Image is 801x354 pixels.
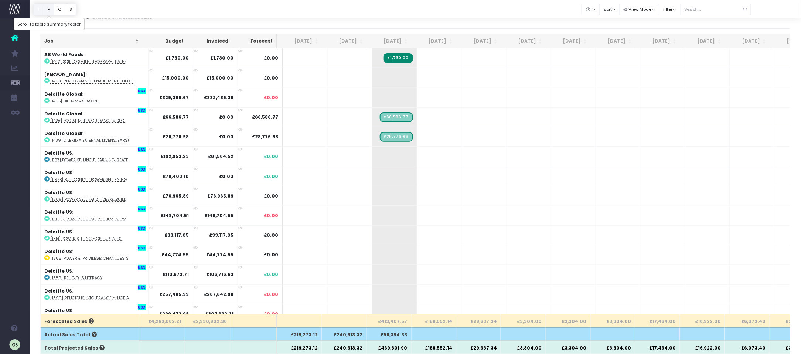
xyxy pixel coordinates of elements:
[635,314,680,327] th: £17,464.00
[44,150,72,156] strong: Deloitte US
[367,314,412,327] th: £413,407.57
[51,256,128,261] abbr: [1365] Power & Privilege: change requests
[138,245,146,251] span: USD
[41,225,149,245] td: :
[680,314,725,327] th: £16,922.00
[161,212,189,219] strong: £148,704.51
[412,314,456,327] th: £188,552.14
[219,173,234,179] strong: £0.00
[138,166,146,172] span: USD
[680,34,725,48] th: May 26: activate to sort column ascending
[162,252,189,258] strong: £44,774.55
[54,4,66,15] button: C
[725,341,770,354] th: £6,073.40
[44,288,72,294] strong: Deloitte US
[264,232,279,239] span: £0.00
[205,212,234,219] strong: £148,704.55
[138,304,146,310] span: USD
[322,327,367,341] th: £240,613.32
[44,51,83,58] strong: AB World Foods
[14,18,84,30] div: Scroll to table summary footer
[277,341,322,354] th: £219,273.12
[204,291,234,297] strong: £267,642.98
[264,75,279,81] span: £0.00
[546,341,590,354] th: £3,304.00
[65,4,76,15] button: S
[219,114,234,120] strong: £0.00
[635,341,680,354] th: £17,464.00
[456,314,501,327] th: £29,637.34
[161,153,189,159] strong: £192,953.23
[412,341,456,354] th: £188,552.14
[51,59,126,64] abbr: [1442] Soil to Smile Infographic Updates
[380,112,413,122] span: Streamtime Draft Invoice: [1428] Social Media Guidance Video
[205,311,234,317] strong: £307,692.31
[138,88,146,94] span: USD
[44,111,82,117] strong: Deloitte Global
[44,268,72,274] strong: Deloitte US
[44,209,72,215] strong: Deloitte US
[138,226,146,231] span: USD
[165,232,189,238] strong: £33,117.05
[264,193,279,199] span: £0.00
[501,341,546,354] th: £3,304.00
[680,4,751,15] input: Search...
[51,78,134,84] abbr: [1403] Performance Enablement Support
[501,314,546,327] th: £3,304.00
[160,291,189,297] strong: £257,485.99
[41,146,149,166] td: :
[620,4,660,15] button: View Mode
[322,341,367,354] th: £240,613.32
[51,216,126,222] abbr: [1309b] Power Selling 2 - Film, Animation, PM
[41,88,149,107] td: :
[163,193,189,199] strong: £76,965.89
[659,4,681,15] button: filter
[41,264,149,284] td: :
[44,189,72,196] strong: Deloitte US
[219,134,234,140] strong: £0.00
[143,34,187,48] th: Budget
[44,71,86,77] strong: [PERSON_NAME]
[277,34,322,48] th: Aug 25: activate to sort column ascending
[41,304,149,324] td: :
[264,291,279,298] span: £0.00
[163,173,189,179] strong: £78,403.10
[51,157,128,163] abbr: [1197] Power Selling Elearning - Create
[232,34,277,48] th: Forecast
[211,55,234,61] strong: £1,730.00
[44,229,72,235] strong: Deloitte US
[51,197,126,202] abbr: [1309] Power Selling 2 - Design + Build
[264,55,279,61] span: £0.00
[51,236,123,242] abbr: [1351] Power Selling - CPE Updates
[600,4,620,15] button: sort
[33,4,76,15] div: Vertical button group
[456,34,501,48] th: Dec 25: activate to sort column ascending
[138,147,146,152] span: USD
[162,75,189,81] strong: £15,000.00
[41,107,149,127] td: :
[41,34,143,48] th: Job: activate to sort column descending
[44,130,82,136] strong: Deloitte Global
[380,132,413,142] span: Streamtime Draft Invoice: [1439] Dilemma external license (3 years)
[591,341,635,354] th: £3,304.00
[264,311,279,317] span: £0.00
[322,34,367,48] th: Sep 25: activate to sort column ascending
[264,271,279,278] span: £0.00
[412,34,456,48] th: Nov 25: activate to sort column ascending
[138,285,146,290] span: USD
[367,327,412,341] th: £56,394.33
[166,55,189,61] strong: £1,730.00
[51,98,101,104] abbr: [1405] Dilemma Season 3
[635,34,680,48] th: Apr 26: activate to sort column ascending
[44,169,72,176] strong: Deloitte US
[138,265,146,270] span: USD
[501,34,546,48] th: Jan 26: activate to sort column ascending
[41,48,149,68] td: :
[725,314,770,327] th: £6,073.40
[185,314,231,327] th: £2,930,902.36
[51,138,129,143] abbr: [1439] Dilemma external license (3 years)
[51,275,103,281] abbr: [1389] Religious Literacy
[187,34,232,48] th: Invoiced
[160,311,189,317] strong: £299,472.98
[252,114,279,121] span: £66,586.77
